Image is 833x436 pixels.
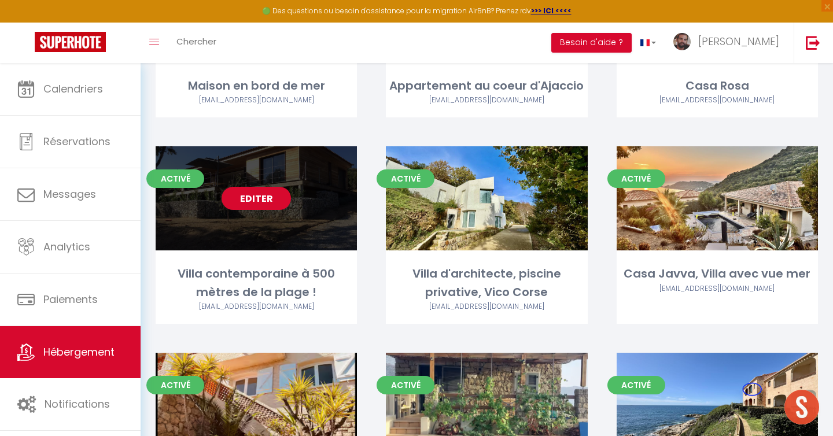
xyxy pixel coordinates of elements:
a: Editer [222,187,291,210]
div: Maison en bord de mer [156,77,357,95]
div: Villa d'architecte, piscine privative, Vico Corse [386,265,587,301]
div: Airbnb [386,301,587,312]
a: Chercher [168,23,225,63]
a: ... [PERSON_NAME] [665,23,794,63]
span: Paiements [43,292,98,306]
div: Appartement au coeur d'Ajaccio [386,77,587,95]
span: Messages [43,187,96,201]
div: Ouvrir le chat [784,390,819,424]
div: Casa Javva, Villa avec vue mer [617,265,818,283]
div: Airbnb [156,301,357,312]
a: >>> ICI <<<< [531,6,572,16]
div: Airbnb [156,95,357,106]
span: Chercher [176,35,216,47]
button: Besoin d'aide ? [551,33,632,53]
span: Calendriers [43,82,103,96]
span: Activé [146,169,204,188]
img: ... [673,33,691,50]
div: Airbnb [617,283,818,294]
span: Analytics [43,239,90,254]
span: Activé [607,376,665,394]
img: logout [806,35,820,50]
span: [PERSON_NAME] [698,34,779,49]
span: Activé [377,376,434,394]
span: Notifications [45,397,110,411]
span: Activé [607,169,665,188]
span: Hébergement [43,345,115,359]
div: Casa Rosa [617,77,818,95]
span: Activé [377,169,434,188]
div: Villa contemporaine à 500 mètres de la plage ! [156,265,357,301]
span: Réservations [43,134,110,149]
img: Super Booking [35,32,106,52]
div: Airbnb [386,95,587,106]
div: Airbnb [617,95,818,106]
span: Activé [146,376,204,394]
